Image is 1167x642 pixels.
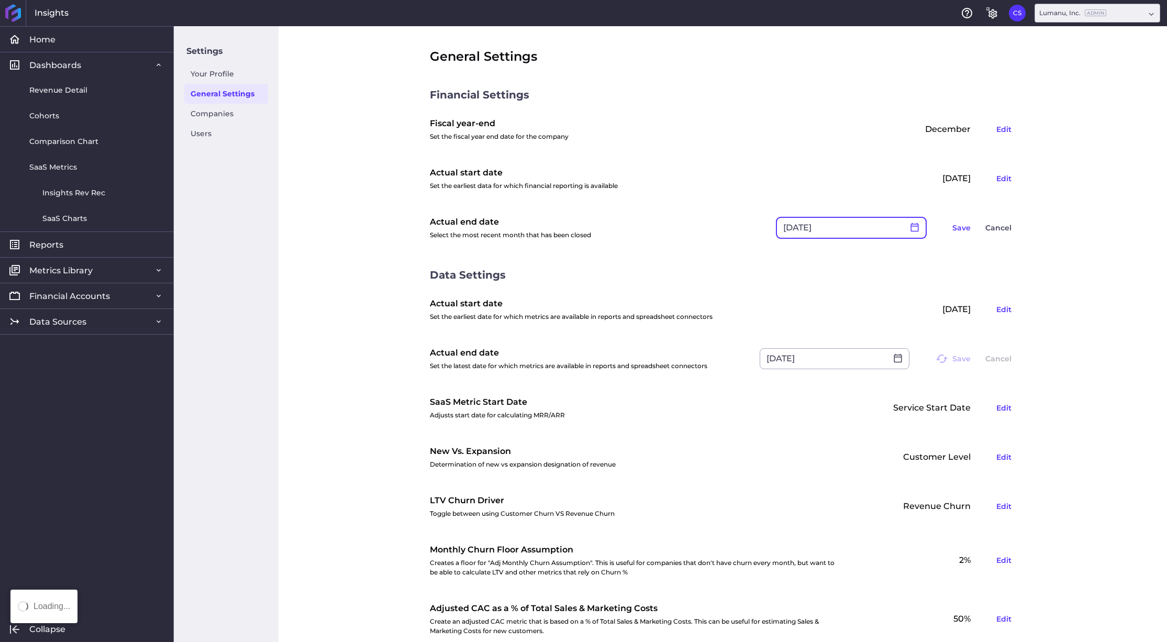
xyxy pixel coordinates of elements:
button: Edit [992,449,1016,466]
input: Select Date [777,218,904,238]
button: User Menu [1009,5,1026,21]
h2: New Vs. Expansion [430,445,616,458]
button: Edit [992,301,1016,318]
div: Data Settings [430,267,1016,283]
div: Lumanu, Inc. [1039,8,1106,18]
div: 2% [849,541,1016,579]
span: Data Sources [29,316,86,327]
h2: Fiscal year-end [430,117,569,130]
span: Financial Accounts [29,291,110,302]
h2: Actual start date [430,167,618,179]
button: Edit [992,552,1016,569]
p: Set the latest date for which metrics are available in reports and spreadsheet connectors [430,361,707,371]
span: Insights Rev Rec [42,187,105,198]
h2: Monthly Churn Floor Assumption [430,544,838,556]
p: Set the earliest data for which financial reporting is available [430,181,618,191]
span: Reports [29,239,63,250]
h2: Adjusted CAC as a % of Total Sales & Marketing Costs [430,602,838,615]
button: Edit [992,498,1016,515]
span: Metrics Library [29,265,93,276]
p: Toggle between using Customer Churn VS Revenue Churn [430,509,615,518]
p: Set the fiscal year end date for the company [430,132,569,141]
p: Creates a floor for "Adj Monthly Churn Assumption". This is useful for companies that don't have ... [430,558,838,577]
button: Edit [992,170,1016,187]
div: Service Start Date [849,394,1016,422]
div: Financial Settings [430,87,1016,103]
button: Save [948,219,975,236]
div: December [849,115,1016,143]
ins: Admin [1085,9,1106,16]
div: General Settings [430,47,1016,66]
span: Cohorts [29,110,59,121]
span: SaaS Charts [42,213,87,224]
div: Dropdown select [1035,4,1160,23]
p: Set the earliest date for which metrics are available in reports and spreadsheet connectors [430,312,713,322]
span: SaaS Metrics [29,162,77,173]
div: Revenue Churn [849,492,1016,521]
button: Help [959,5,975,21]
h2: SaaS Metric Start Date [430,396,565,408]
a: Companies [184,104,268,124]
div: [DATE] [849,164,1016,193]
button: Edit [992,611,1016,627]
h2: Actual end date [430,216,591,228]
p: Settings [184,39,268,64]
p: Create an adjusted CAC metric that is based on a % of Total Sales & Marketing Costs. This can be ... [430,617,838,636]
span: Dashboards [29,60,81,71]
a: Users [184,124,268,143]
button: General Settings [984,5,1001,21]
h2: Actual start date [430,297,713,310]
h2: Actual end date [430,347,707,359]
input: Select Date [760,349,887,369]
button: Edit [992,121,1016,138]
h2: LTV Churn Driver [430,494,615,507]
button: Edit [992,400,1016,416]
a: Your Profile [184,64,268,84]
button: Cancel [981,219,1016,236]
div: Loading... [34,602,70,611]
p: Adjusts start date for calculating MRR/ARR [430,411,565,420]
div: Customer Level [849,443,1016,471]
div: [DATE] [849,295,1016,324]
a: General Settings [184,84,268,104]
span: Revenue Detail [29,85,87,96]
p: Determination of new vs expansion designation of revenue [430,460,616,469]
span: Home [29,34,55,45]
p: Select the most recent month that has been closed [430,230,591,240]
span: Comparison Chart [29,136,98,147]
div: 50% [849,600,1016,638]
